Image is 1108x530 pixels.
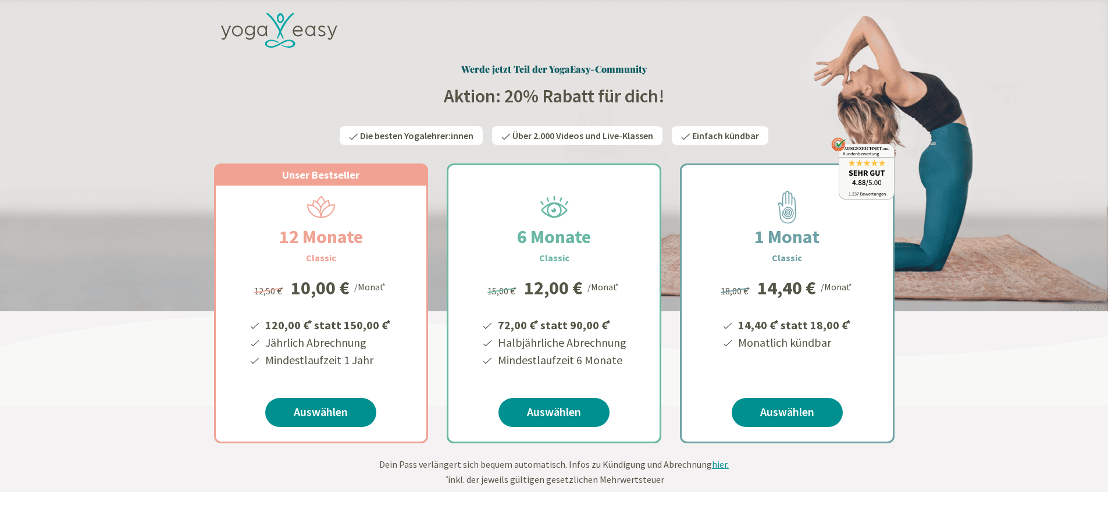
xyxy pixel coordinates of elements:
[214,84,895,108] h2: Aktion: 20% Rabatt für dich!
[263,314,393,334] li: 120,00 € statt 150,00 €
[496,334,626,351] li: Halbjährliche Abrechnung
[265,398,376,427] a: Auswählen
[444,474,664,485] span: inkl. der jeweils gültigen gesetzlichen Mehrwertsteuer
[306,251,336,265] h3: Classic
[214,63,895,75] h1: Werde jetzt Teil der YogaEasy-Community
[251,223,391,251] h2: 12 Monate
[587,279,621,294] div: /Monat
[496,314,626,334] li: 72,00 € statt 90,00 €
[692,130,759,141] span: Einfach kündbar
[772,251,802,265] h3: Classic
[291,279,350,297] div: 10,00 €
[712,458,729,470] span: hier.
[831,137,895,200] img: ausgezeichnet_badge.png
[360,130,473,141] span: Die besten Yogalehrer:innen
[736,314,853,334] li: 14,40 € statt 18,00 €
[489,223,619,251] h2: 6 Monate
[354,279,387,294] div: /Monat
[736,334,853,351] li: Monatlich kündbar
[539,251,569,265] h3: Classic
[282,168,359,182] span: Unser Bestseller
[512,130,653,141] span: Über 2.000 Videos und Live-Klassen
[721,285,751,297] span: 18,00 €
[496,351,626,369] li: Mindestlaufzeit 6 Monate
[821,279,854,294] div: /Monat
[732,398,843,427] a: Auswählen
[263,334,393,351] li: Jährlich Abrechnung
[726,223,847,251] h2: 1 Monat
[214,457,895,486] div: Dein Pass verlängert sich bequem automatisch. Infos zu Kündigung und Abrechnung
[524,279,583,297] div: 12,00 €
[487,285,518,297] span: 15,00 €
[498,398,610,427] a: Auswählen
[254,285,285,297] span: 12,50 €
[263,351,393,369] li: Mindestlaufzeit 1 Jahr
[757,279,816,297] div: 14,40 €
